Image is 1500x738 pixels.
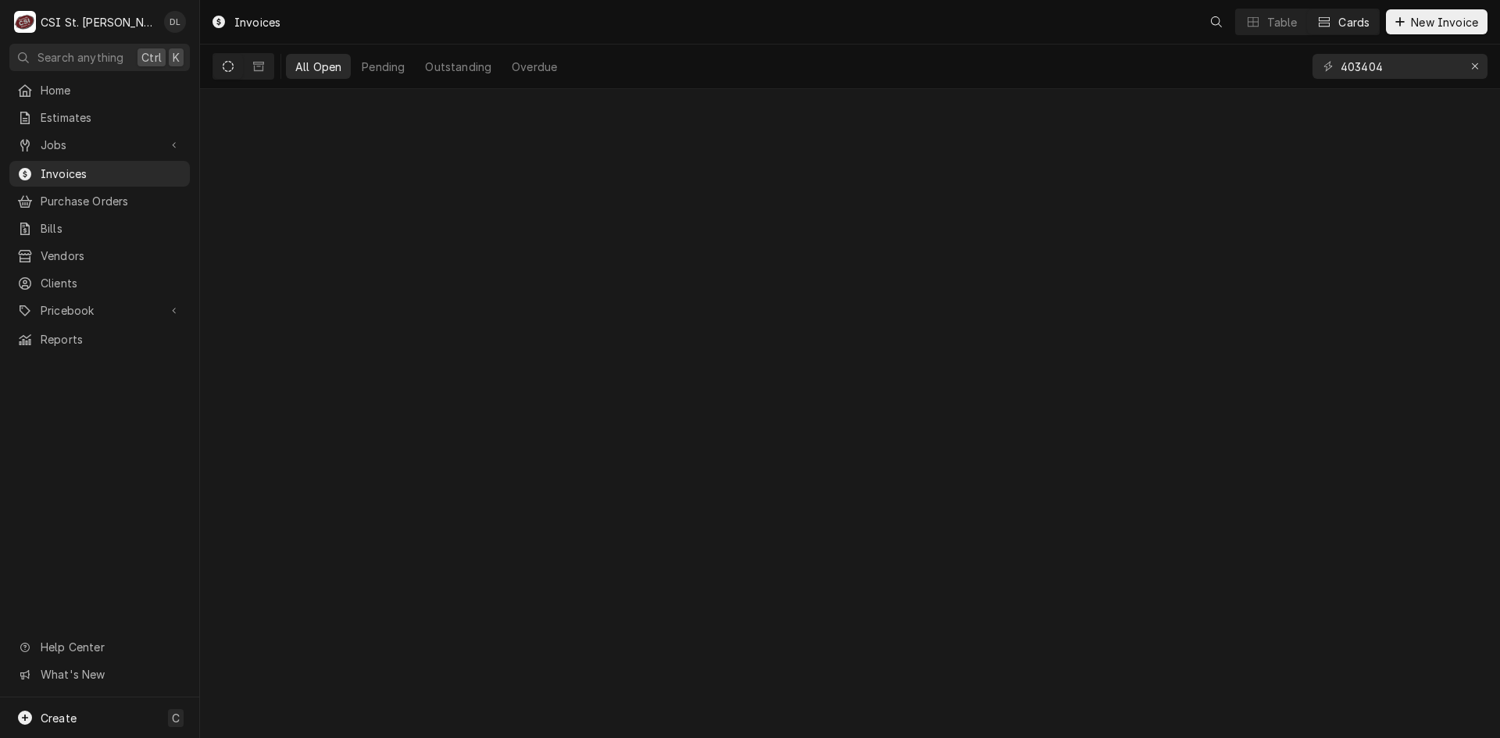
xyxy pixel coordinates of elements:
a: Reports [9,326,190,352]
a: Invoices [9,161,190,187]
span: Pricebook [41,302,159,319]
span: Jobs [41,137,159,153]
span: Vendors [41,248,182,264]
a: Go to Pricebook [9,298,190,323]
input: Keyword search [1341,54,1458,79]
div: Overdue [512,59,557,75]
a: Go to What's New [9,661,190,687]
div: DL [164,11,186,33]
div: David Lindsey's Avatar [164,11,186,33]
div: C [14,11,36,33]
a: Bills [9,216,190,241]
span: What's New [41,666,180,683]
a: Vendors [9,243,190,269]
span: K [173,49,180,66]
span: Estimates [41,109,182,126]
span: Reports [41,331,182,348]
span: Clients [41,275,182,291]
div: Outstanding [425,59,491,75]
span: C [172,710,180,726]
div: Pending [362,59,405,75]
span: Create [41,711,77,725]
a: Clients [9,270,190,296]
span: Bills [41,220,182,237]
span: Search anything [37,49,123,66]
button: Open search [1204,9,1229,34]
a: Purchase Orders [9,188,190,214]
span: Invoices [41,166,182,182]
a: Home [9,77,190,103]
button: Erase input [1462,54,1487,79]
a: Estimates [9,105,190,130]
div: All Open [295,59,341,75]
button: Search anythingCtrlK [9,44,190,71]
a: Go to Jobs [9,132,190,158]
a: Go to Help Center [9,634,190,660]
span: Ctrl [141,49,162,66]
div: CSI St. [PERSON_NAME] [41,14,155,30]
span: New Invoice [1408,14,1481,30]
div: Cards [1338,14,1370,30]
button: New Invoice [1386,9,1487,34]
div: Table [1267,14,1298,30]
span: Help Center [41,639,180,655]
div: CSI St. Louis's Avatar [14,11,36,33]
span: Purchase Orders [41,193,182,209]
span: Home [41,82,182,98]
